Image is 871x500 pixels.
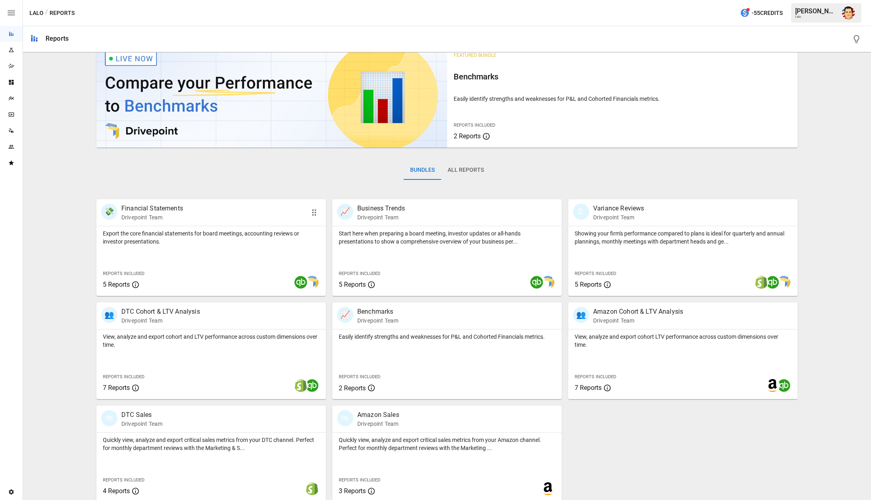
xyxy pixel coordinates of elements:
button: Bundles [404,160,441,180]
img: quickbooks [306,379,319,392]
p: Drivepoint Team [121,420,163,428]
span: 2 Reports [454,132,481,140]
p: Amazon Sales [357,410,399,420]
img: quickbooks [766,276,779,289]
span: Reports Included [103,374,144,379]
div: 📈 [337,307,353,323]
div: 🗓 [573,204,589,220]
button: Lalo [29,8,44,18]
span: Reports Included [339,477,380,483]
p: Financial Statements [121,204,183,213]
img: quickbooks [294,276,307,289]
div: 🛍 [337,410,353,426]
img: quickbooks [530,276,543,289]
p: View, analyze and export cohort LTV performance across custom dimensions over time. [575,333,791,349]
span: 4 Reports [103,487,130,495]
div: 📈 [337,204,353,220]
p: DTC Sales [121,410,163,420]
span: 7 Reports [575,384,602,392]
p: Easily identify strengths and weaknesses for P&L and Cohorted Financials metrics. [339,333,555,341]
p: Quickly view, analyze and export critical sales metrics from your Amazon channel. Perfect for mon... [339,436,555,452]
p: Business Trends [357,204,405,213]
span: Reports Included [339,374,380,379]
img: quickbooks [777,379,790,392]
img: smart model [542,276,554,289]
div: / [45,8,48,18]
span: 5 Reports [339,281,366,288]
span: 7 Reports [103,384,130,392]
img: shopify [755,276,768,289]
p: Showing your firm's performance compared to plans is ideal for quarterly and annual plannings, mo... [575,229,791,246]
p: View, analyze and export cohort and LTV performance across custom dimensions over time. [103,333,319,349]
img: shopify [294,379,307,392]
h6: Benchmarks [454,70,792,83]
p: Amazon Cohort & LTV Analysis [593,307,683,317]
div: Lalo [795,15,837,19]
img: amazon [766,379,779,392]
div: 💸 [101,204,117,220]
p: DTC Cohort & LTV Analysis [121,307,200,317]
img: Austin Gardner-Smith [842,6,855,19]
button: -55Credits [737,6,786,21]
p: Easily identify strengths and weaknesses for P&L and Cohorted Financials metrics. [454,95,792,103]
span: Reports Included [103,271,144,276]
div: [PERSON_NAME] [795,7,837,15]
span: 5 Reports [575,281,602,288]
div: 👥 [573,307,589,323]
p: Drivepoint Team [357,420,399,428]
p: Benchmarks [357,307,398,317]
img: amazon [542,482,554,495]
p: Export the core financial statements for board meetings, accounting reviews or investor presentat... [103,229,319,246]
p: Drivepoint Team [357,317,398,325]
p: Drivepoint Team [593,317,683,325]
img: shopify [306,482,319,495]
span: Reports Included [575,271,616,276]
span: Featured Bundle [454,52,496,58]
div: 🛍 [101,410,117,426]
span: -55 Credits [752,8,783,18]
p: Drivepoint Team [593,213,644,221]
span: Reports Included [575,374,616,379]
img: video thumbnail [96,43,447,148]
span: 5 Reports [103,281,130,288]
span: 2 Reports [339,384,366,392]
p: Drivepoint Team [357,213,405,221]
p: Start here when preparing a board meeting, investor updates or all-hands presentations to show a ... [339,229,555,246]
img: smart model [306,276,319,289]
span: Reports Included [339,271,380,276]
span: Reports Included [103,477,144,483]
p: Quickly view, analyze and export critical sales metrics from your DTC channel. Perfect for monthl... [103,436,319,452]
button: All Reports [441,160,490,180]
p: Drivepoint Team [121,317,200,325]
p: Variance Reviews [593,204,644,213]
div: Reports [46,35,69,42]
span: Reports Included [454,123,495,128]
img: smart model [777,276,790,289]
p: Drivepoint Team [121,213,183,221]
div: 👥 [101,307,117,323]
span: 3 Reports [339,487,366,495]
button: Austin Gardner-Smith [837,2,860,24]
